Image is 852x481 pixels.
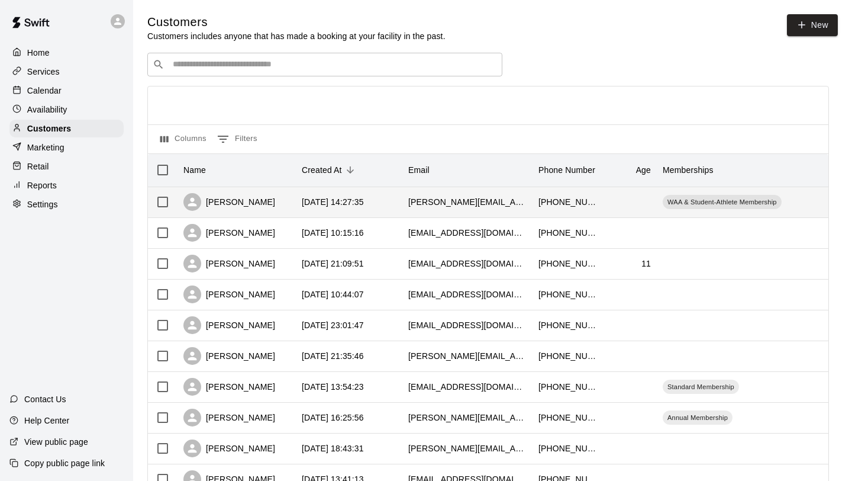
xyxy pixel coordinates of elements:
[663,195,782,209] div: WAA & Student-Athlete Membership
[408,319,527,331] div: jakeycarter@icloud.com
[302,258,364,270] div: 2025-10-13 21:09:51
[302,227,364,239] div: 2025-10-14 10:15:16
[183,286,275,303] div: [PERSON_NAME]
[538,196,598,208] div: +17048771099
[408,153,430,187] div: Email
[302,350,364,362] div: 2025-10-12 21:35:46
[27,85,62,97] p: Calendar
[27,142,64,153] p: Marketing
[147,53,502,76] div: Search customers by name or email
[408,227,527,239] div: wfmaslin@gmail.com
[532,153,603,187] div: Phone Number
[183,193,275,211] div: [PERSON_NAME]
[27,123,71,134] p: Customers
[538,288,598,300] div: +19079529379
[9,158,124,175] a: Retail
[408,350,527,362] div: chris.mothershed@gmail.com
[27,104,67,116] p: Availability
[603,153,657,187] div: Age
[147,14,446,30] h5: Customers
[183,153,206,187] div: Name
[9,101,124,118] a: Availability
[9,139,124,156] a: Marketing
[302,153,342,187] div: Created At
[636,153,651,187] div: Age
[147,30,446,42] p: Customers includes anyone that has made a booking at your facility in the past.
[296,153,402,187] div: Created At
[302,381,364,393] div: 2025-10-11 13:54:23
[538,319,598,331] div: +19079529781
[24,457,105,469] p: Copy public page link
[183,409,275,427] div: [PERSON_NAME]
[9,120,124,137] a: Customers
[183,378,275,396] div: [PERSON_NAME]
[408,196,527,208] div: ryan.mulhern91@gmail.com
[663,411,732,425] div: Annual Membership
[157,130,209,149] button: Select columns
[538,153,595,187] div: Phone Number
[9,195,124,213] a: Settings
[408,442,527,454] div: steiner.m0710@gmail.com
[657,153,834,187] div: Memberships
[663,197,782,207] span: WAA & Student-Athlete Membership
[787,14,838,36] a: New
[408,412,527,424] div: potts.russell@gmail.com
[214,130,260,149] button: Show filters
[9,44,124,62] a: Home
[27,161,49,172] p: Retail
[27,198,58,210] p: Settings
[663,413,732,422] span: Annual Membership
[538,442,598,454] div: +17042316936
[183,316,275,334] div: [PERSON_NAME]
[183,224,275,242] div: [PERSON_NAME]
[408,288,527,300] div: joshytyler@icloud.com
[9,177,124,194] a: Reports
[538,350,598,362] div: +16077384731
[177,153,296,187] div: Name
[24,393,66,405] p: Contact Us
[9,82,124,100] a: Calendar
[183,255,275,272] div: [PERSON_NAME]
[27,47,50,59] p: Home
[402,153,532,187] div: Email
[342,162,359,178] button: Sort
[538,412,598,424] div: +17049062450
[408,258,527,270] div: jrproperties8828@yahoo.com
[408,381,527,393] div: sjcurtin602@icloud.com
[24,436,88,448] p: View public page
[183,440,275,457] div: [PERSON_NAME]
[9,63,124,81] a: Services
[663,380,739,394] div: Standard Membership
[538,258,598,270] div: +16319438117
[27,66,60,78] p: Services
[302,196,364,208] div: 2025-10-14 14:27:35
[27,179,57,191] p: Reports
[663,382,739,392] span: Standard Membership
[302,412,364,424] div: 2025-10-05 16:25:56
[538,381,598,393] div: +16313358938
[663,153,714,187] div: Memberships
[538,227,598,239] div: +17042542089
[641,258,651,270] div: 11
[302,288,364,300] div: 2025-10-13 10:44:07
[302,442,364,454] div: 2025-10-02 18:43:31
[302,319,364,331] div: 2025-10-12 23:01:47
[24,415,69,427] p: Help Center
[183,347,275,365] div: [PERSON_NAME]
